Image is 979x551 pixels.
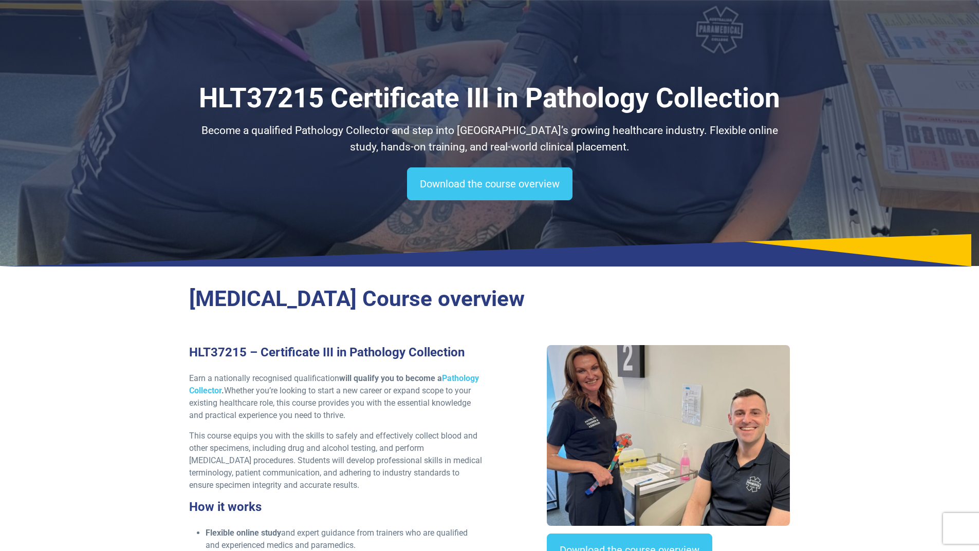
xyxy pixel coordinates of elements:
[189,123,790,155] p: Become a qualified Pathology Collector and step into [GEOGRAPHIC_DATA]’s growing healthcare indus...
[189,82,790,115] h1: HLT37215 Certificate III in Pathology Collection
[206,528,281,538] strong: Flexible online study
[189,373,479,395] strong: will qualify you to become a .
[407,167,572,200] a: Download the course overview
[189,372,484,422] p: Earn a nationally recognised qualification Whether you’re looking to start a new career or expand...
[189,373,479,395] a: Pathology Collector
[189,286,790,312] h2: [MEDICAL_DATA] Course overview
[189,430,484,491] p: This course equips you with the skills to safely and effectively collect blood and other specimen...
[189,345,484,360] h3: HLT37215 – Certificate III in Pathology Collection
[189,500,484,515] h3: How it works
